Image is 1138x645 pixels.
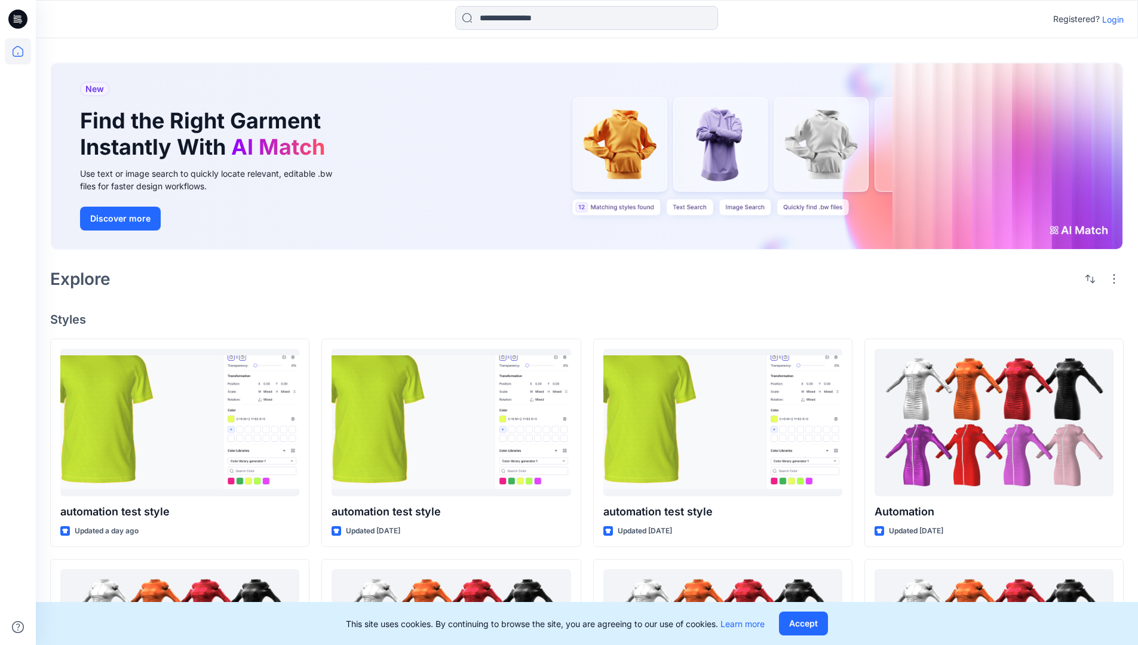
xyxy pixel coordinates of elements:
[80,207,161,231] button: Discover more
[80,108,331,159] h1: Find the Right Garment Instantly With
[60,503,299,520] p: automation test style
[603,503,842,520] p: automation test style
[50,312,1124,327] h4: Styles
[618,525,672,537] p: Updated [DATE]
[346,525,400,537] p: Updated [DATE]
[231,134,325,160] span: AI Match
[50,269,111,288] h2: Explore
[75,525,139,537] p: Updated a day ago
[720,619,765,629] a: Learn more
[85,82,104,96] span: New
[332,349,570,496] a: automation test style
[889,525,943,537] p: Updated [DATE]
[1053,12,1100,26] p: Registered?
[332,503,570,520] p: automation test style
[603,349,842,496] a: automation test style
[875,349,1114,496] a: Automation
[1102,13,1124,26] p: Login
[80,167,349,192] div: Use text or image search to quickly locate relevant, editable .bw files for faster design workflows.
[875,503,1114,520] p: Automation
[346,618,765,630] p: This site uses cookies. By continuing to browse the site, you are agreeing to our use of cookies.
[60,349,299,496] a: automation test style
[779,612,828,635] button: Accept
